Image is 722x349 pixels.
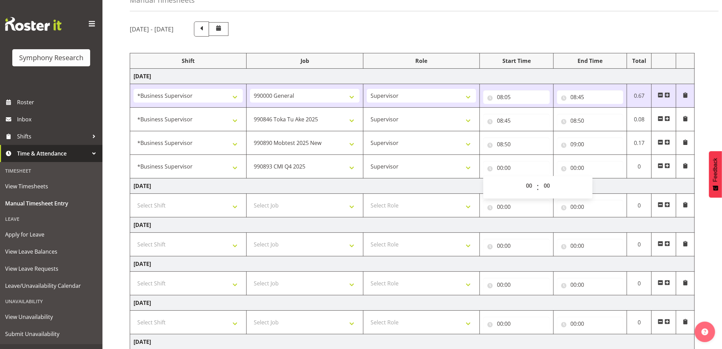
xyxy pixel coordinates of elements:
[557,137,624,151] input: Click to select...
[5,264,97,274] span: View Leave Requests
[712,158,719,182] span: Feedback
[483,278,550,292] input: Click to select...
[627,194,652,217] td: 0
[557,57,624,65] div: End Time
[557,161,624,175] input: Click to select...
[5,281,97,291] span: Leave/Unavailability Calendar
[2,226,101,243] a: Apply for Leave
[5,198,97,209] span: Manual Timesheet Entry
[557,278,624,292] input: Click to select...
[702,328,708,335] img: help-xxl-2.png
[537,179,539,196] span: :
[627,108,652,131] td: 0.08
[557,114,624,127] input: Click to select...
[17,114,99,124] span: Inbox
[2,308,101,325] a: View Unavailability
[627,84,652,108] td: 0.67
[5,229,97,240] span: Apply for Leave
[557,90,624,104] input: Click to select...
[5,312,97,322] span: View Unavailability
[17,131,89,142] span: Shifts
[5,329,97,339] span: Submit Unavailability
[367,57,476,65] div: Role
[557,317,624,331] input: Click to select...
[17,148,89,159] span: Time & Attendance
[630,57,648,65] div: Total
[2,164,101,178] div: Timesheet
[557,200,624,214] input: Click to select...
[250,57,359,65] div: Job
[2,212,101,226] div: Leave
[709,151,722,198] button: Feedback - Show survey
[5,181,97,191] span: View Timesheets
[2,178,101,195] a: View Timesheets
[130,69,695,84] td: [DATE]
[2,325,101,343] a: Submit Unavailability
[19,53,83,63] div: Symphony Research
[483,200,550,214] input: Click to select...
[5,246,97,257] span: View Leave Balances
[483,137,550,151] input: Click to select...
[130,295,695,311] td: [DATE]
[483,161,550,175] input: Click to select...
[2,277,101,294] a: Leave/Unavailability Calendar
[17,97,99,107] span: Roster
[627,233,652,256] td: 0
[2,260,101,277] a: View Leave Requests
[483,317,550,331] input: Click to select...
[5,17,61,31] img: Rosterit website logo
[130,25,173,33] h5: [DATE] - [DATE]
[130,217,695,233] td: [DATE]
[130,178,695,194] td: [DATE]
[134,57,243,65] div: Shift
[627,311,652,334] td: 0
[627,155,652,178] td: 0
[483,114,550,127] input: Click to select...
[2,294,101,308] div: Unavailability
[627,272,652,295] td: 0
[2,243,101,260] a: View Leave Balances
[483,239,550,253] input: Click to select...
[2,195,101,212] a: Manual Timesheet Entry
[483,90,550,104] input: Click to select...
[130,256,695,272] td: [DATE]
[627,131,652,155] td: 0.17
[557,239,624,253] input: Click to select...
[483,57,550,65] div: Start Time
